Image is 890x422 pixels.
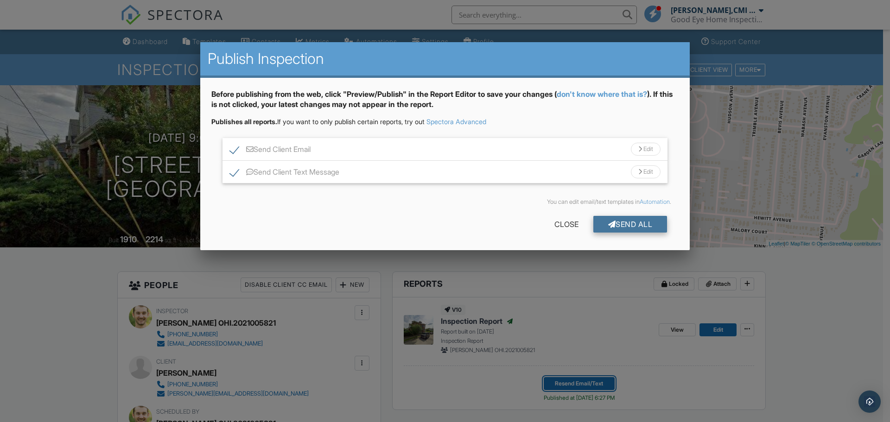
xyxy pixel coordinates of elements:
a: Spectora Advanced [426,118,486,126]
h2: Publish Inspection [208,50,682,68]
a: Automation [640,198,670,205]
label: Send Client Email [230,145,311,157]
label: Send Client Text Message [230,168,339,179]
span: If you want to only publish certain reports, try out [211,118,425,126]
a: don't know where that is? [557,89,647,99]
div: Edit [631,165,661,178]
div: Close [540,216,593,233]
div: Open Intercom Messenger [858,391,881,413]
div: Before publishing from the web, click "Preview/Publish" in the Report Editor to save your changes... [211,89,679,117]
div: You can edit email/text templates in . [219,198,671,206]
div: Send All [593,216,667,233]
div: Edit [631,143,661,156]
strong: Publishes all reports. [211,118,277,126]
